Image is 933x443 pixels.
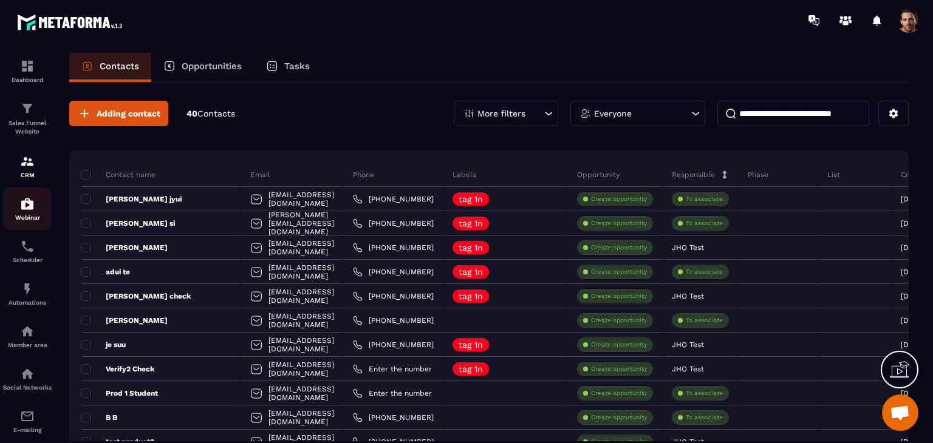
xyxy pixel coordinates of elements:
[459,268,483,276] p: tag 1n
[81,291,191,301] p: [PERSON_NAME] check
[477,109,525,118] p: More filters
[3,342,52,348] p: Member area
[186,108,235,120] p: 40
[250,170,270,180] p: Email
[3,119,52,136] p: Sales Funnel Website
[69,101,168,126] button: Adding contact
[686,413,723,422] p: To associate
[672,340,704,349] p: JHO Test
[672,243,704,252] p: JHO Test
[3,50,52,92] a: formationformationDashboard
[81,243,168,252] p: [PERSON_NAME]
[69,53,151,82] a: Contacts
[3,257,52,263] p: Scheduler
[151,53,254,82] a: Opportunities
[591,389,647,397] p: Create opportunity
[353,170,374,180] p: Phone
[591,243,647,252] p: Create opportunity
[20,239,35,254] img: scheduler
[672,292,704,300] p: JHO Test
[459,195,483,203] p: tag 1n
[81,316,168,325] p: [PERSON_NAME]
[686,195,723,203] p: To associate
[591,340,647,349] p: Create opportunity
[81,194,182,204] p: [PERSON_NAME] jyui
[3,92,52,145] a: formationformationSales Funnel Website
[81,170,155,180] p: Contact name
[882,394,918,431] div: Mở cuộc trò chuyện
[686,219,723,228] p: To associate
[17,11,126,33] img: logo
[591,316,647,325] p: Create opportunity
[672,365,704,373] p: JHO Test
[672,170,715,180] p: Responsible
[353,267,434,277] a: [PHONE_NUMBER]
[3,145,52,188] a: formationformationCRM
[591,292,647,300] p: Create opportunity
[459,292,483,300] p: tag 1n
[3,400,52,442] a: emailemailE-mailing
[81,340,126,350] p: je suu
[20,59,35,73] img: formation
[353,218,434,228] a: [PHONE_NUMBER]
[20,282,35,296] img: automations
[459,340,483,349] p: tag 1n
[748,170,768,180] p: Phase
[20,197,35,211] img: automations
[577,170,620,180] p: Opportunity
[20,154,35,169] img: formation
[3,384,52,391] p: Social Networks
[81,218,175,228] p: [PERSON_NAME] si
[182,61,242,72] p: Opportunities
[459,243,483,252] p: tag 1n
[3,172,52,178] p: CRM
[3,230,52,272] a: schedulerschedulerScheduler
[453,170,476,180] p: Labels
[20,409,35,424] img: email
[353,243,434,252] a: [PHONE_NUMBER]
[254,53,322,82] a: Tasks
[686,389,723,397] p: To associate
[97,107,160,120] span: Adding contact
[686,268,723,276] p: To associate
[353,194,434,204] a: [PHONE_NUMBER]
[3,427,52,433] p: E-mailing
[100,61,139,72] p: Contacts
[353,413,434,422] a: [PHONE_NUMBER]
[3,76,52,83] p: Dashboard
[81,413,117,422] p: B B
[459,365,483,373] p: tag 1n
[591,219,647,228] p: Create opportunity
[3,188,52,230] a: automationsautomationsWebinar
[591,268,647,276] p: Create opportunity
[353,340,434,350] a: [PHONE_NUMBER]
[686,316,723,325] p: To associate
[3,299,52,306] p: Automations
[591,365,647,373] p: Create opportunity
[81,267,130,277] p: adui te
[3,315,52,357] a: automationsautomationsMember area
[20,101,35,116] img: formation
[20,367,35,381] img: social-network
[3,357,52,400] a: social-networksocial-networkSocial Networks
[591,413,647,422] p: Create opportunity
[353,291,434,301] a: [PHONE_NUMBER]
[197,109,235,118] span: Contacts
[827,170,840,180] p: List
[594,109,632,118] p: Everyone
[3,214,52,221] p: Webinar
[81,388,158,398] p: Prod 1 Student
[3,272,52,315] a: automationsautomationsAutomations
[284,61,310,72] p: Tasks
[20,324,35,339] img: automations
[591,195,647,203] p: Create opportunity
[353,316,434,325] a: [PHONE_NUMBER]
[81,364,154,374] p: Verify2 Check
[459,219,483,228] p: tag 1n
